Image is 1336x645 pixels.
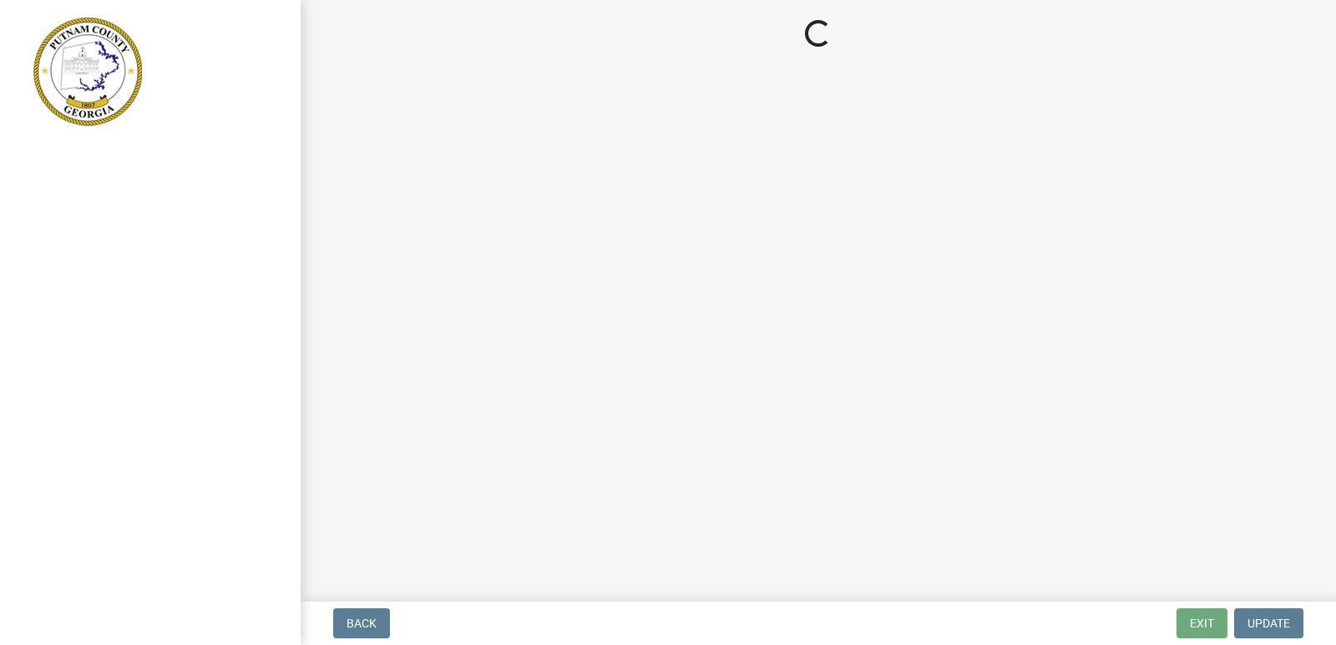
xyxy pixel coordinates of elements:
button: Back [333,608,390,638]
button: Exit [1177,608,1227,638]
img: Putnam County, Georgia [33,18,142,126]
span: Update [1247,617,1290,630]
button: Update [1234,608,1303,638]
span: Back [347,617,377,630]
